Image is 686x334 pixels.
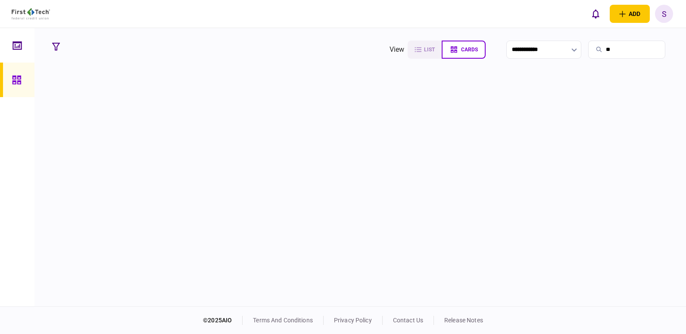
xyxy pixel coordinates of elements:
div: view [390,44,405,55]
a: release notes [444,317,483,324]
a: privacy policy [334,317,372,324]
a: terms and conditions [253,317,313,324]
span: list [424,47,435,53]
div: © 2025 AIO [203,316,243,325]
button: cards [442,41,486,59]
button: S [655,5,673,23]
button: list [408,41,442,59]
a: contact us [393,317,423,324]
button: open adding identity options [610,5,650,23]
img: client company logo [12,8,50,19]
span: cards [461,47,478,53]
button: open notifications list [586,5,605,23]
